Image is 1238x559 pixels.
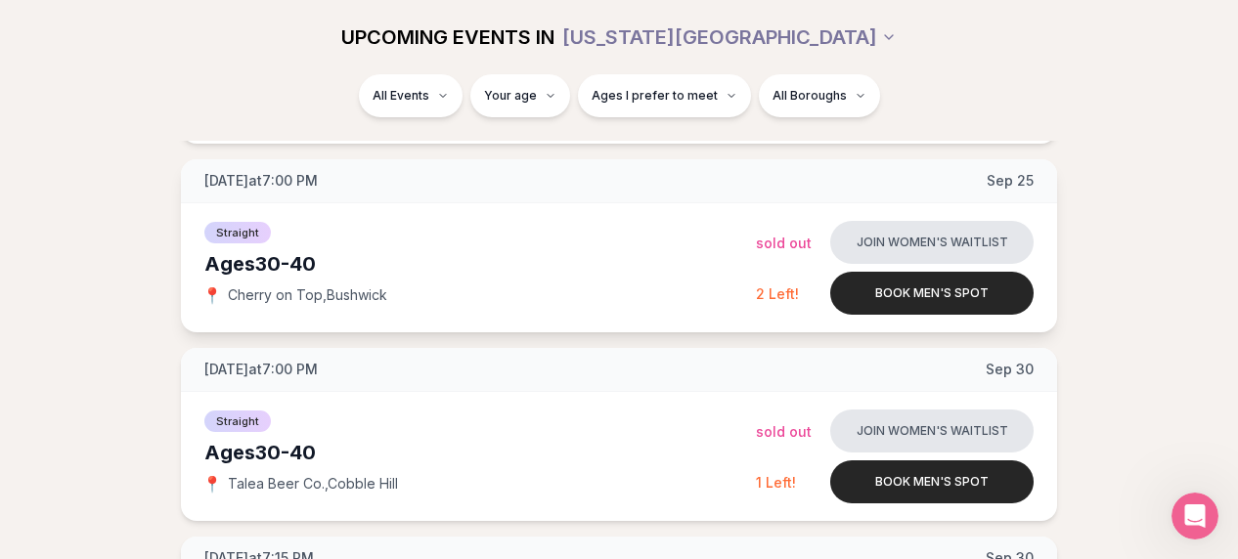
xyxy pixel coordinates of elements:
span: Cherry on Top , Bushwick [228,285,387,305]
button: Book men's spot [830,460,1034,503]
button: [US_STATE][GEOGRAPHIC_DATA] [562,16,897,59]
span: Talea Beer Co. , Cobble Hill [228,474,398,494]
span: 2 Left! [756,285,799,302]
button: All Boroughs [759,74,880,117]
span: 📍 [204,476,220,492]
button: Ages I prefer to meet [578,74,751,117]
span: All Events [373,88,429,104]
span: Ages I prefer to meet [592,88,718,104]
span: Your age [484,88,537,104]
span: Straight [204,222,271,243]
span: Sep 25 [987,171,1034,191]
button: Join women's waitlist [830,221,1034,264]
span: [DATE] at 7:00 PM [204,171,318,191]
span: UPCOMING EVENTS IN [341,23,554,51]
iframe: Intercom live chat [1172,493,1218,539]
span: 📍 [204,287,220,303]
button: Join women's waitlist [830,409,1034,452]
span: Sold Out [756,423,812,440]
button: Your age [470,74,570,117]
div: Ages 30-40 [204,250,756,278]
button: All Events [359,74,463,117]
span: Sep 30 [986,360,1034,379]
button: Book men's spot [830,272,1034,315]
div: Ages 30-40 [204,439,756,466]
span: Straight [204,410,271,432]
span: Sold Out [756,235,812,251]
span: All Boroughs [773,88,847,104]
span: [DATE] at 7:00 PM [204,360,318,379]
span: 1 Left! [756,474,796,491]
